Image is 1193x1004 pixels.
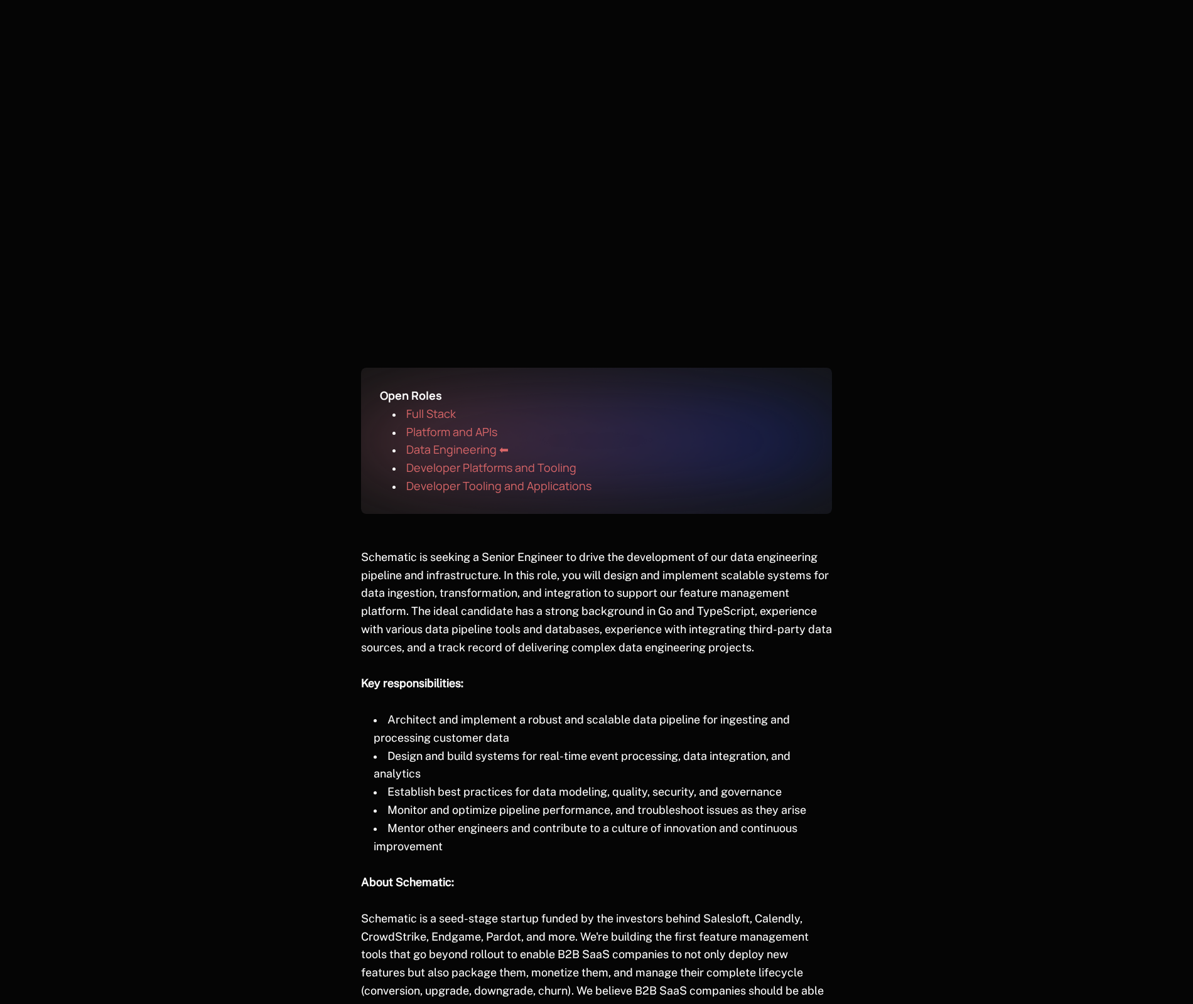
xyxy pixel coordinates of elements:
a: Developer Tooling and Applications [406,481,591,492]
span: Full Stack [406,406,456,421]
a: Data Engineering ⬅ [406,445,509,456]
span: Architect and implement a robust and scalable data pipeline for ingesting and processing customer... [374,713,792,744]
span: Establish best practices for data modeling, quality, security, and governance [387,785,782,798]
span: Key responsibilities: [361,676,463,690]
span: Schematic is seeking a Senior Engineer to drive the development of our data engineering pipeline ... [361,550,834,654]
a: Platform and APIs [406,427,497,438]
span: Data Engineering ⬅ [406,442,509,457]
span: Platform and APIs [406,424,497,439]
span: Developer Platforms and Tooling [406,460,576,475]
span: Open Roles [380,388,442,403]
a: Full Stack [406,409,456,420]
span: Design and build systems for real-time event processing, data integration, and analytics [374,749,793,781]
span: About Schematic: [361,875,454,889]
span: Monitor and optimize pipeline performance, and troubleshoot issues as they arise [387,803,806,816]
a: Developer Platforms and Tooling [406,463,576,474]
span: Developer Tooling and Applications [406,478,591,493]
span: Mentor other engineers and contribute to a culture of innovation and continuous improvement [374,821,800,853]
